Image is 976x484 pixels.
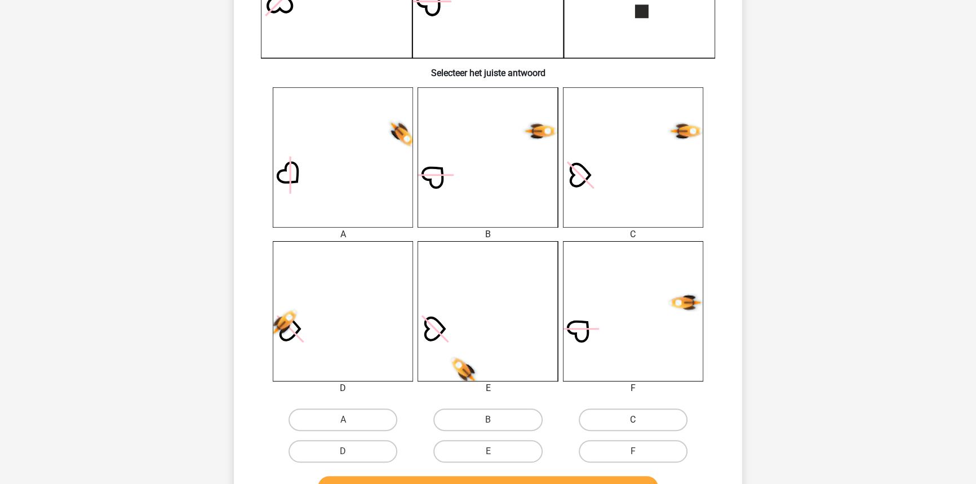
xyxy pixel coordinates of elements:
[289,408,397,431] label: A
[409,228,566,241] div: B
[252,59,724,78] h6: Selecteer het juiste antwoord
[433,440,542,463] label: E
[264,228,422,241] div: A
[579,408,687,431] label: C
[554,381,712,395] div: F
[289,440,397,463] label: D
[264,381,422,395] div: D
[409,381,566,395] div: E
[554,228,712,241] div: C
[579,440,687,463] label: F
[433,408,542,431] label: B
